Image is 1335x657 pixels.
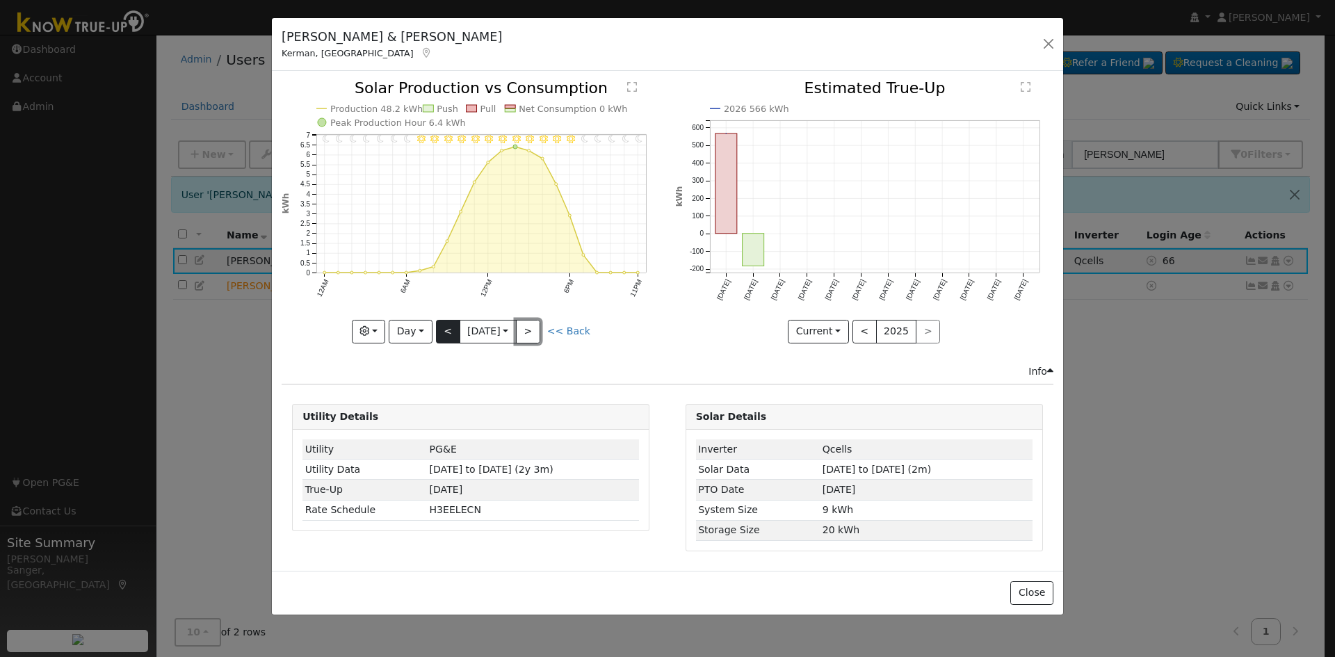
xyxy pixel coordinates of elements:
[419,270,421,273] circle: onclick=""
[742,278,758,301] text: [DATE]
[316,278,330,298] text: 12AM
[300,141,310,149] text: 6.5
[692,159,704,167] text: 400
[852,320,877,343] button: <
[696,411,766,422] strong: Solar Details
[281,193,291,214] text: kWh
[430,135,439,143] i: 8AM - Clear
[1021,81,1030,92] text: 
[336,135,343,143] i: 1AM - Clear
[446,240,448,243] circle: onclick=""
[404,135,411,143] i: 6AM - Clear
[471,135,480,143] i: 11AM - Clear
[690,248,704,255] text: -100
[405,272,407,275] circle: onclick=""
[696,460,820,480] td: Solar Data
[581,135,588,143] i: 7PM - Clear
[804,79,945,97] text: Estimated True-Up
[479,278,494,298] text: 12PM
[690,266,704,273] text: -200
[823,444,852,455] span: ID: 1455, authorized: 07/29/25
[432,266,435,268] circle: onclick=""
[307,151,311,159] text: 6
[788,320,849,343] button: Current
[692,195,704,202] text: 200
[307,190,311,198] text: 4
[595,135,602,143] i: 8PM - Clear
[378,272,380,275] circle: onclick=""
[541,157,544,160] circle: onclick=""
[282,48,414,58] span: Kerman, [GEOGRAPHIC_DATA]
[622,135,629,143] i: 10PM - Clear
[1012,278,1028,301] text: [DATE]
[823,464,931,475] span: [DATE] to [DATE] (2m)
[696,439,820,460] td: Inverter
[460,320,517,343] button: [DATE]
[547,325,590,336] a: << Back
[823,484,856,495] span: [DATE]
[582,254,585,257] circle: onclick=""
[958,278,974,301] text: [DATE]
[307,230,311,238] text: 2
[526,135,535,143] i: 3PM - Clear
[674,186,684,207] text: kWh
[512,135,521,143] i: 2PM - Clear
[823,524,859,535] span: 20 kWh
[430,444,457,455] span: ID: 16975943, authorized: 06/11/25
[364,135,371,143] i: 3AM - Clear
[300,259,310,267] text: 0.5
[724,104,789,114] text: 2026 566 kWh
[637,272,640,275] circle: onclick=""
[437,104,459,114] text: Push
[823,278,839,301] text: [DATE]
[307,171,311,179] text: 5
[427,480,639,500] td: [DATE]
[627,81,637,92] text: 
[519,104,628,114] text: Net Consumption 0 kWh
[430,504,481,515] span: Q
[302,500,427,520] td: Rate Schedule
[501,149,503,152] circle: onclick=""
[364,272,367,275] circle: onclick=""
[300,240,310,248] text: 1.5
[300,220,310,228] text: 2.5
[300,200,310,208] text: 3.5
[563,278,576,294] text: 6PM
[473,181,476,184] circle: onclick=""
[323,135,330,143] i: 12AM - Clear
[876,320,917,343] button: 2025
[905,278,921,301] text: [DATE]
[355,79,608,97] text: Solar Production vs Consumption
[430,464,553,475] span: [DATE] to [DATE] (2y 3m)
[302,439,427,460] td: Utility
[377,135,384,143] i: 4AM - Clear
[487,161,489,164] circle: onclick=""
[417,135,426,143] i: 7AM - Clear
[636,135,643,143] i: 11PM - Clear
[307,131,311,139] text: 7
[460,211,462,213] circle: onclick=""
[307,269,311,277] text: 0
[300,181,310,188] text: 4.5
[436,320,460,343] button: <
[307,210,311,218] text: 3
[932,278,948,301] text: [DATE]
[391,135,398,143] i: 5AM - Clear
[692,124,704,131] text: 600
[421,47,433,58] a: Map
[715,278,731,301] text: [DATE]
[596,272,599,275] circle: onclick=""
[480,104,496,114] text: Pull
[389,320,432,343] button: Day
[823,504,853,515] span: 9 kWh
[608,135,615,143] i: 9PM - Clear
[696,520,820,540] td: Storage Size
[555,183,558,186] circle: onclick=""
[540,135,548,143] i: 4PM - Clear
[330,117,466,128] text: Peak Production Hour 6.4 kWh
[985,278,1001,301] text: [DATE]
[609,272,612,275] circle: onclick=""
[350,135,357,143] i: 2AM - Clear
[307,250,311,257] text: 1
[569,215,572,218] circle: onclick=""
